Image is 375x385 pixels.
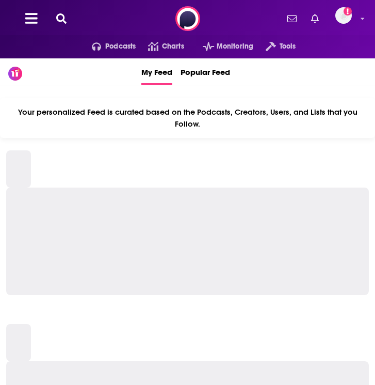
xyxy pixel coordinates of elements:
svg: Add a profile image [344,7,352,16]
span: My Feed [141,60,172,83]
a: Popular Feed [181,58,230,85]
button: open menu [79,38,136,55]
img: Podchaser - Follow, Share and Rate Podcasts [175,6,200,31]
a: Show notifications dropdown [307,10,323,27]
span: Tools [280,39,296,54]
a: Charts [136,38,184,55]
span: Podcasts [105,39,136,54]
span: Charts [162,39,184,54]
img: User Profile [335,7,352,24]
a: Show notifications dropdown [283,10,301,27]
button: open menu [253,38,296,55]
span: Popular Feed [181,60,230,83]
span: Monitoring [217,39,253,54]
span: Logged in as AutumnKatie [335,7,352,24]
a: Logged in as AutumnKatie [335,7,358,30]
a: My Feed [141,58,172,85]
button: open menu [190,38,253,55]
